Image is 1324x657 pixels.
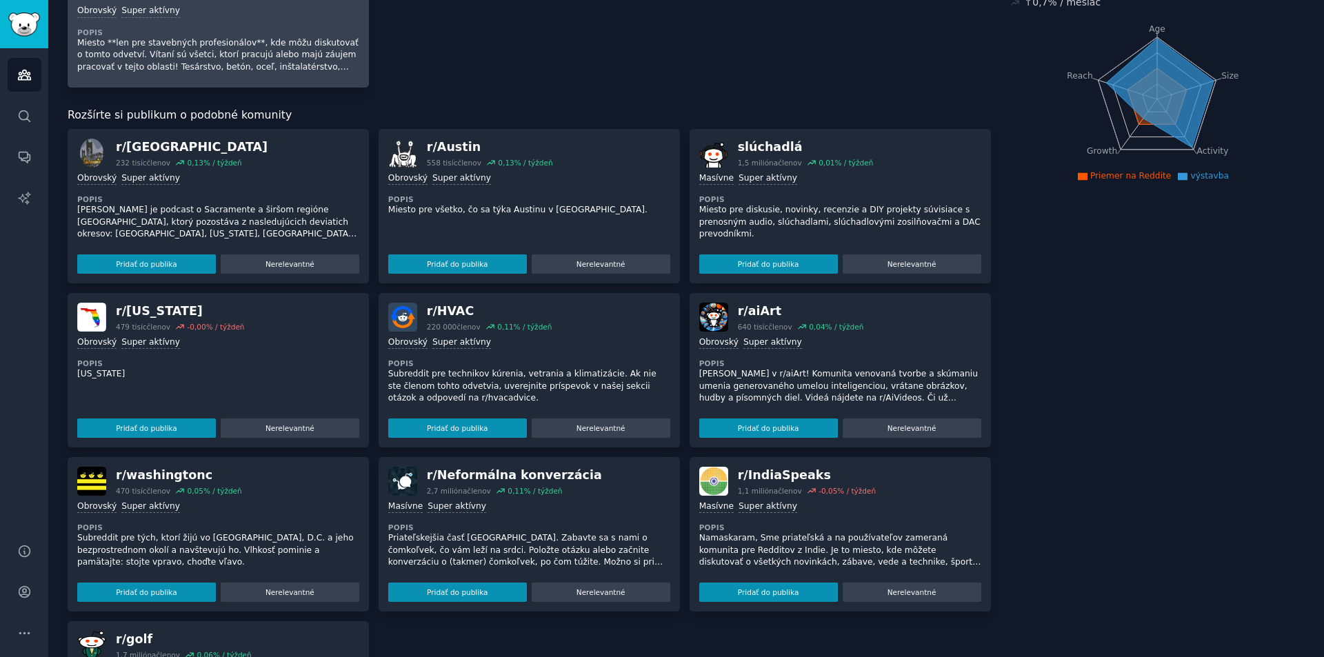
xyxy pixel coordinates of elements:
[738,260,799,268] font: Pridať do publika
[1087,146,1117,156] tspan: Growth
[116,159,147,167] font: 232 tisíc
[428,501,486,511] font: Super aktívny
[738,323,769,331] font: 640 tisíc
[116,304,126,318] font: r/
[388,523,414,532] font: Popis
[887,588,936,596] font: Nerelevantné
[388,533,663,579] font: Priateľskejšia časť [GEOGRAPHIC_DATA]. Zabavte sa s nami o čomkoľvek, čo vám leží na srdci. Polož...
[188,487,203,495] font: 0,05
[77,139,106,168] img: Sacramento
[388,418,527,438] button: Pridať do publika
[116,323,147,331] font: 479 tisíc
[126,304,203,318] font: [US_STATE]
[388,583,527,602] button: Pridať do publika
[388,254,527,274] button: Pridať do publika
[188,159,203,167] font: 0,13
[748,304,781,318] font: aiArt
[77,173,117,183] font: Obrovský
[77,467,106,496] img: Washington
[738,424,799,432] font: Pridať do publika
[497,323,513,331] font: 0,11
[388,173,428,183] font: Obrovský
[77,501,117,511] font: Obrovský
[699,523,725,532] font: Popis
[699,173,734,183] font: Masívne
[467,487,490,495] font: členov
[843,254,981,274] button: Nerelevantné
[498,159,514,167] font: 0,13
[121,6,180,15] font: Super aktívny
[77,368,359,381] p: [US_STATE]
[116,632,126,646] font: r/
[819,159,834,167] font: 0,01
[1067,70,1093,80] tspan: Reach
[147,487,170,495] font: členov
[116,260,177,268] font: Pridať do publika
[738,588,799,596] font: Pridať do publika
[116,487,147,495] font: 470 tisíc
[835,159,874,167] font: % / týždeň
[188,323,206,331] font: -0,00
[437,140,481,154] font: Austin
[739,173,797,183] font: Super aktívny
[427,140,437,154] font: r/
[77,523,103,532] font: Popis
[819,487,837,495] font: -0,05
[147,323,170,331] font: členov
[699,418,838,438] button: Pridať do publika
[738,468,748,482] font: r/
[77,583,216,602] button: Pridať do publika
[699,139,728,168] img: slúchadlá
[699,337,739,347] font: Obrovský
[388,337,428,347] font: Obrovský
[699,467,728,496] img: IndiaSpeaks
[388,205,648,214] font: Miesto pre všetko, čo sa týka Austinu v [GEOGRAPHIC_DATA].
[8,12,40,37] img: Logo GummySearch
[887,424,936,432] font: Nerelevantné
[427,424,488,432] font: Pridať do publika
[576,424,625,432] font: Nerelevantné
[265,424,314,432] font: Nerelevantné
[809,323,825,331] font: 0,04
[427,260,488,268] font: Pridať do publika
[1221,70,1238,80] tspan: Size
[699,195,725,203] font: Popis
[388,501,423,511] font: Masívne
[1196,146,1228,156] tspan: Activity
[265,588,314,596] font: Nerelevantné
[837,487,876,495] font: % / týždeň
[437,304,474,318] font: HVAC
[77,359,103,367] font: Popis
[77,205,357,263] font: [PERSON_NAME] je podcast o Sacramente a širšom regióne [GEOGRAPHIC_DATA], ktorý pozostáva z nasle...
[532,583,670,602] button: Nerelevantné
[121,337,180,347] font: Super aktívny
[121,501,180,511] font: Super aktívny
[116,468,126,482] font: r/
[126,632,152,646] font: golf
[427,588,488,596] font: Pridať do publika
[121,173,180,183] font: Super aktívny
[77,195,103,203] font: Popis
[203,159,242,167] font: % / týždeň
[388,467,417,496] img: Neformálna konverzácia
[388,195,414,203] font: Popis
[457,159,481,167] font: členov
[699,583,838,602] button: Pridať do publika
[126,468,212,482] font: washingtonc
[532,418,670,438] button: Nerelevantné
[388,303,417,332] img: HVAC
[524,487,563,495] font: % / týždeň
[77,337,117,347] font: Obrovský
[427,487,468,495] font: 2,7 milióna
[77,38,359,120] font: Miesto **len pre stavebných profesionálov**, kde môžu diskutovať o tomto odvetví. Vítaní sú všetc...
[221,418,359,438] button: Nerelevantné
[699,303,728,332] img: aiArt
[699,359,725,367] font: Popis
[738,140,803,154] font: slúchadlá
[843,418,981,438] button: Nerelevantné
[221,583,359,602] button: Nerelevantné
[743,337,802,347] font: Super aktívny
[437,468,602,482] font: Neformálna konverzácia
[147,159,170,167] font: členov
[768,323,792,331] font: členov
